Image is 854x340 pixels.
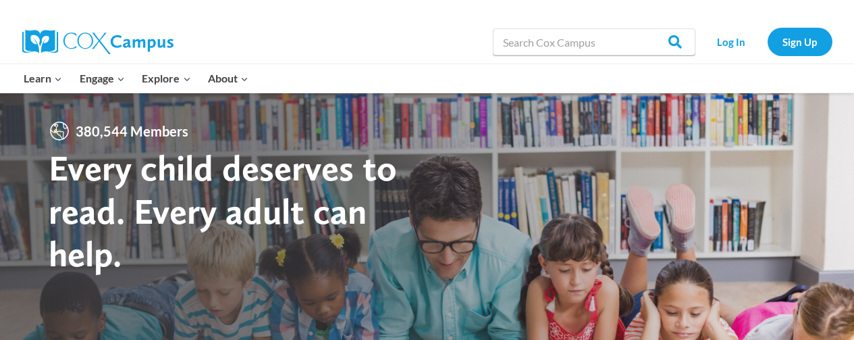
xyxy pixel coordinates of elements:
[208,70,248,87] span: About
[16,64,257,93] nav: Primary Navigation
[22,30,174,54] img: Cox Campus
[142,70,190,87] span: Explore
[768,28,832,55] a: Sign Up
[24,70,62,87] span: Learn
[493,28,695,55] input: Search Cox Campus
[80,70,125,87] span: Engage
[49,146,397,275] strong: Every child deserves to read. Every adult can help.
[702,28,832,55] nav: Secondary Navigation
[70,120,194,142] span: 380,544 Members
[702,28,761,55] a: Log In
